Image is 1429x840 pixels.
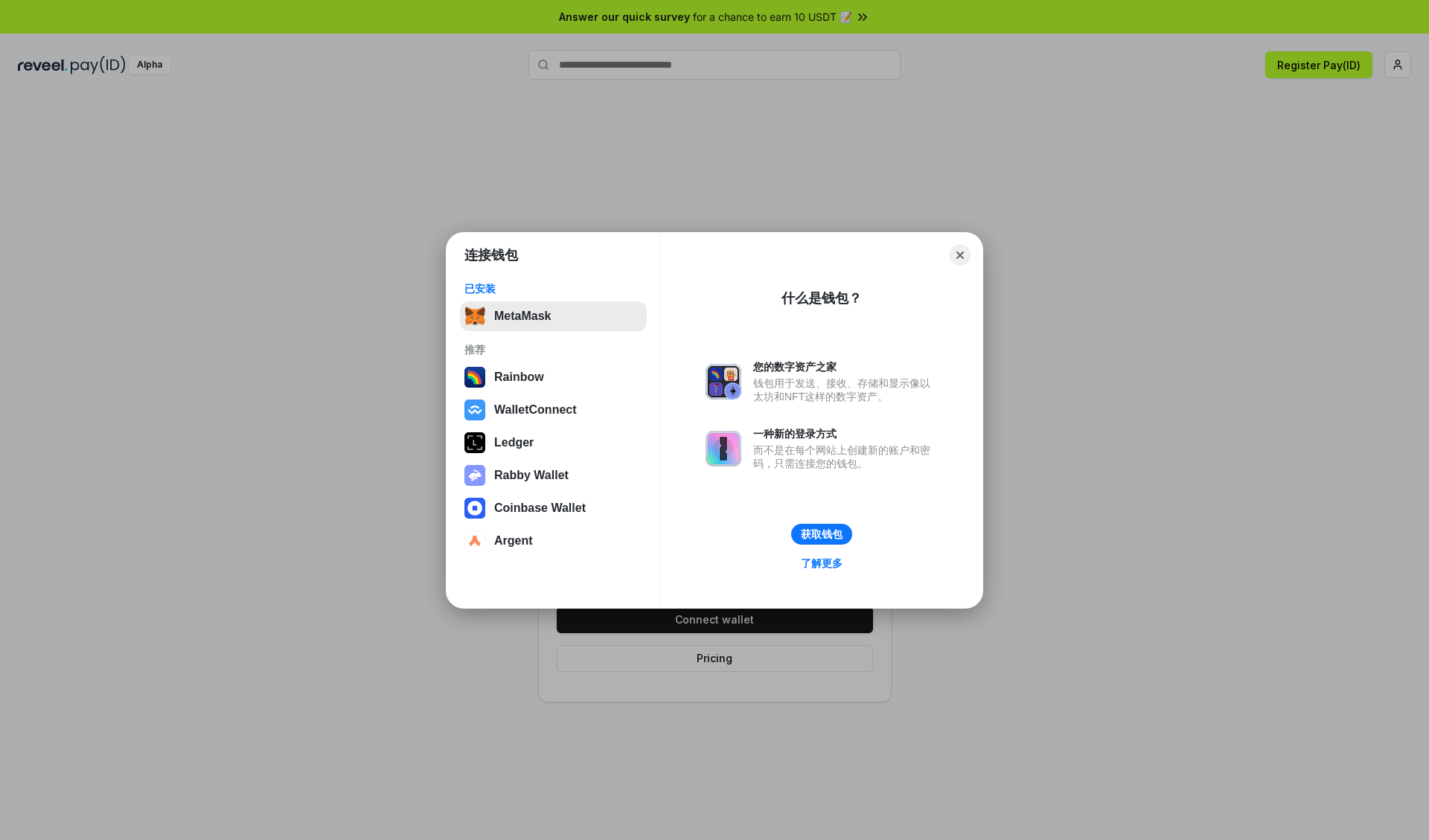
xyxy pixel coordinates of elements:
[753,443,938,470] div: 而不是在每个网站上创建新的账户和密码，只需连接您的钱包。
[706,364,741,400] img: svg+xml,%3Csvg%20xmlns%3D%22http%3A%2F%2Fwww.w3.org%2F2000%2Fsvg%22%20fill%3D%22none%22%20viewBox...
[464,306,485,327] img: svg+xml,%3Csvg%20fill%3D%22none%22%20height%3D%2233%22%20viewBox%3D%220%200%2035%2033%22%20width%...
[464,432,485,453] img: svg+xml,%3Csvg%20xmlns%3D%22http%3A%2F%2Fwww.w3.org%2F2000%2Fsvg%22%20width%3D%2228%22%20height%3...
[464,530,485,551] img: svg+xml,%3Csvg%20width%3D%2228%22%20height%3D%2228%22%20viewBox%3D%220%200%2028%2028%22%20fill%3D...
[494,371,544,384] div: Rainbow
[460,461,647,490] button: Rabby Wallet
[801,528,843,541] div: 获取钱包
[494,310,551,323] div: MetaMask
[460,362,647,392] button: Rainbow
[792,554,851,573] a: 了解更多
[494,436,534,449] div: Ledger
[464,282,642,295] div: 已安装
[460,526,647,556] button: Argent
[753,427,938,440] div: 一种新的登录方式
[801,557,843,570] div: 了解更多
[464,400,485,420] img: svg+xml,%3Csvg%20width%3D%2228%22%20height%3D%2228%22%20viewBox%3D%220%200%2028%2028%22%20fill%3D...
[464,465,485,486] img: svg+xml,%3Csvg%20xmlns%3D%22http%3A%2F%2Fwww.w3.org%2F2000%2Fsvg%22%20fill%3D%22none%22%20viewBox...
[460,493,647,523] button: Coinbase Wallet
[494,501,586,515] div: Coinbase Wallet
[460,301,647,331] button: MetaMask
[494,403,577,417] div: WalletConnect
[950,245,971,266] button: Close
[494,469,569,482] div: Rabby Wallet
[753,360,938,373] div: 您的数字资产之家
[460,395,647,425] button: WalletConnect
[464,343,642,356] div: 推荐
[460,428,647,458] button: Ledger
[706,431,741,467] img: svg+xml,%3Csvg%20xmlns%3D%22http%3A%2F%2Fwww.w3.org%2F2000%2Fsvg%22%20fill%3D%22none%22%20viewBox...
[753,376,938,403] div: 钱包用于发送、接收、存储和显示像以太坊和NFT这样的数字资产。
[791,524,852,545] button: 获取钱包
[781,289,862,307] div: 什么是钱包？
[494,534,533,548] div: Argent
[464,498,485,519] img: svg+xml,%3Csvg%20width%3D%2228%22%20height%3D%2228%22%20viewBox%3D%220%200%2028%2028%22%20fill%3D...
[464,367,485,388] img: svg+xml,%3Csvg%20width%3D%22120%22%20height%3D%22120%22%20viewBox%3D%220%200%20120%20120%22%20fil...
[464,246,518,264] h1: 连接钱包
